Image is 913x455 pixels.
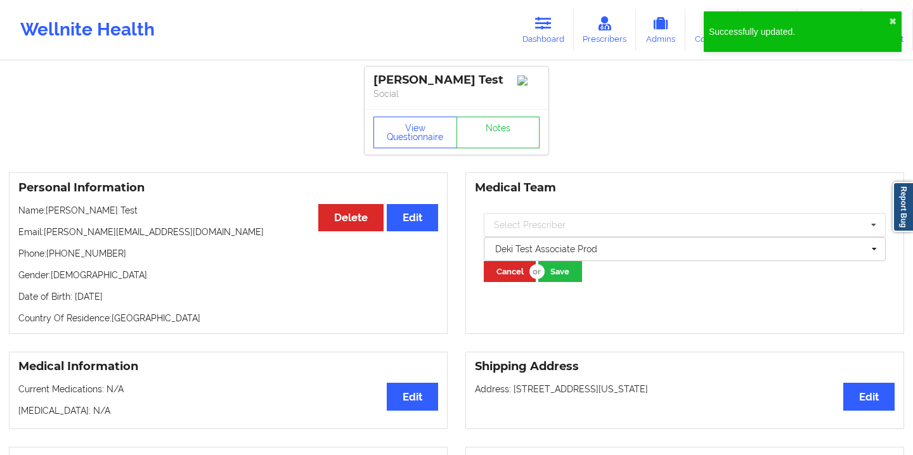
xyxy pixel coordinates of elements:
[18,404,438,417] p: [MEDICAL_DATA]: N/A
[387,204,438,231] button: Edit
[709,25,889,38] div: Successfully updated.
[685,9,738,51] a: Coaches
[18,290,438,303] p: Date of Birth: [DATE]
[18,226,438,238] p: Email: [PERSON_NAME][EMAIL_ADDRESS][DOMAIN_NAME]
[475,383,895,395] p: Address: [STREET_ADDRESS][US_STATE]
[18,247,438,260] p: Phone: [PHONE_NUMBER]
[18,359,438,374] h3: Medical Information
[893,182,913,232] a: Report Bug
[387,383,438,410] button: Edit
[484,261,536,282] button: Cancel
[889,16,897,27] button: close
[574,9,637,51] a: Prescribers
[538,261,582,282] button: Save
[373,117,457,148] button: View Questionnaire
[318,204,384,231] button: Delete
[18,181,438,195] h3: Personal Information
[18,312,438,324] p: Country Of Residence: [GEOGRAPHIC_DATA]
[513,9,574,51] a: Dashboard
[18,269,438,281] p: Gender: [DEMOGRAPHIC_DATA]
[373,87,540,100] p: Social
[18,383,438,395] p: Current Medications: N/A
[475,359,895,374] h3: Shipping Address
[636,9,685,51] a: Admins
[517,75,540,86] img: Image%2Fplaceholer-image.png
[373,73,540,87] div: [PERSON_NAME] Test
[456,117,540,148] a: Notes
[18,204,438,217] p: Name: [PERSON_NAME] Test
[475,181,895,195] h3: Medical Team
[494,221,566,229] div: Select Prescriber
[843,383,895,410] button: Edit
